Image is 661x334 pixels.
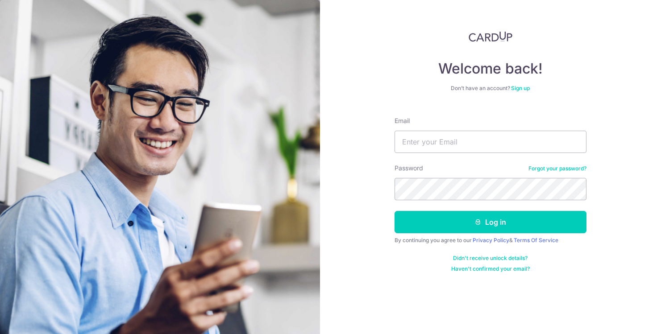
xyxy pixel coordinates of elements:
[395,116,410,125] label: Email
[473,237,509,243] a: Privacy Policy
[514,237,558,243] a: Terms Of Service
[511,85,530,91] a: Sign up
[395,85,586,92] div: Don’t have an account?
[451,265,530,272] a: Haven't confirmed your email?
[528,165,586,172] a: Forgot your password?
[395,211,586,233] button: Log in
[395,131,586,153] input: Enter your Email
[395,60,586,78] h4: Welcome back!
[395,164,423,173] label: Password
[395,237,586,244] div: By continuing you agree to our &
[469,31,512,42] img: CardUp Logo
[453,255,528,262] a: Didn't receive unlock details?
